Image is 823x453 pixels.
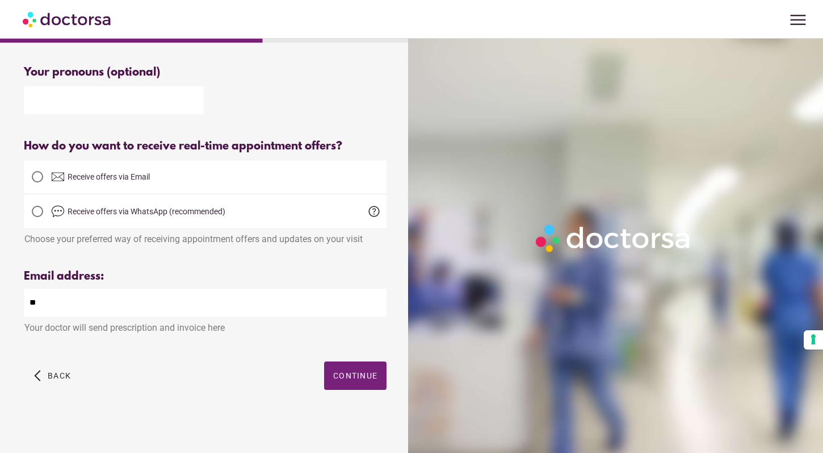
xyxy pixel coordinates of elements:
img: chat [51,205,65,218]
div: Email address: [24,270,387,283]
button: Continue [324,361,387,390]
button: arrow_back_ios Back [30,361,75,390]
img: Logo-Doctorsa-trans-White-partial-flat.png [531,220,696,257]
button: Your consent preferences for tracking technologies [804,330,823,350]
div: Choose your preferred way of receiving appointment offers and updates on your visit [24,228,387,244]
span: Continue [333,371,377,380]
span: menu [787,9,809,31]
div: How do you want to receive real-time appointment offers? [24,140,387,153]
img: email [51,170,65,184]
div: Your pronouns (optional) [24,66,387,79]
span: help [367,205,381,218]
span: Receive offers via Email [68,172,150,181]
div: Your doctor will send prescription and invoice here [24,317,387,333]
img: Doctorsa.com [23,6,112,32]
span: Receive offers via WhatsApp (recommended) [68,207,225,216]
span: Back [48,371,71,380]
